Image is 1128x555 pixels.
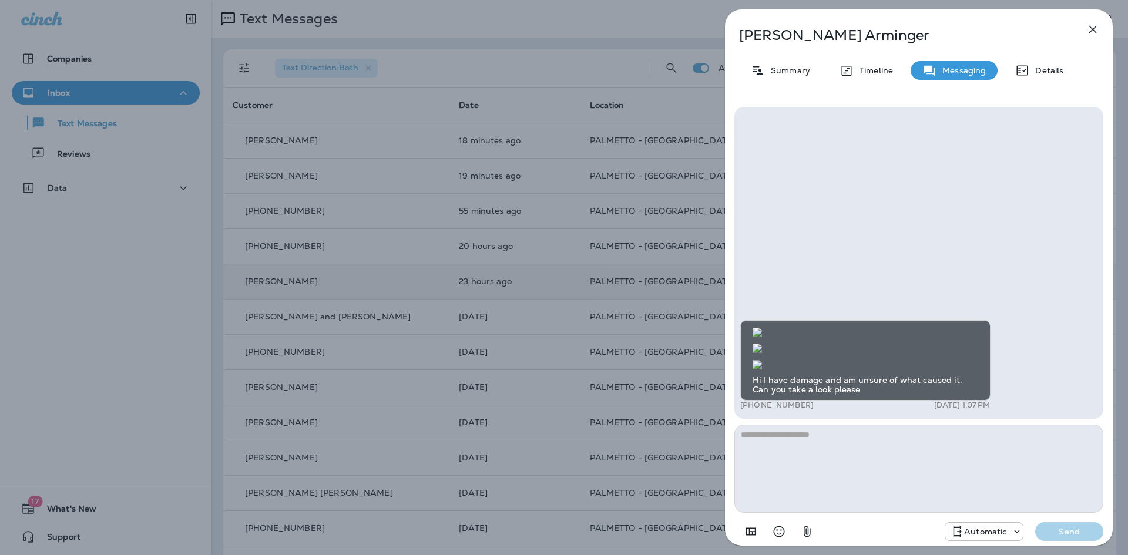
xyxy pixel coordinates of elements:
img: twilio-download [753,360,762,369]
div: Hi I have damage and am unsure of what caused it. Can you take a look please [740,320,991,401]
img: twilio-download [753,328,762,337]
p: Summary [765,66,810,75]
p: Details [1029,66,1063,75]
p: Automatic [964,527,1006,536]
p: [DATE] 1:07 PM [934,401,991,410]
p: [PHONE_NUMBER] [740,401,814,410]
button: Add in a premade template [739,520,763,543]
img: twilio-download [753,344,762,353]
button: Select an emoji [767,520,791,543]
p: Messaging [936,66,986,75]
p: Timeline [854,66,893,75]
p: [PERSON_NAME] Arminger [739,27,1060,43]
